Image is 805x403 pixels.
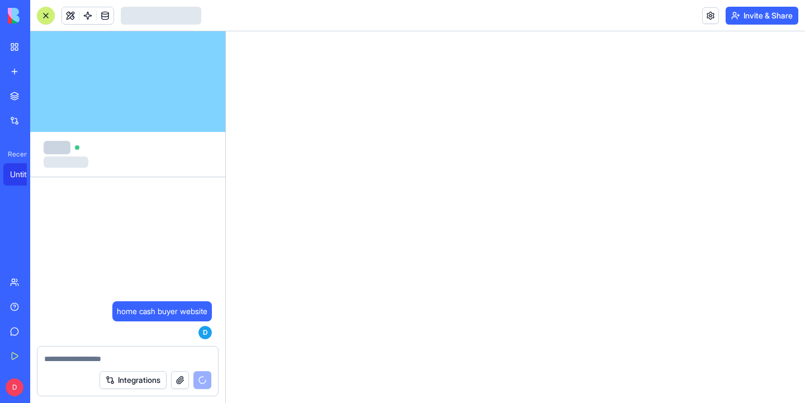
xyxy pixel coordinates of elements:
span: D [6,378,23,396]
div: Untitled App [10,169,41,180]
a: Untitled App [3,163,48,186]
span: home cash buyer website [117,306,207,317]
span: D [198,326,212,339]
button: Invite & Share [726,7,798,25]
img: logo [8,8,77,23]
button: Integrations [100,371,167,389]
span: Recent [3,150,27,159]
